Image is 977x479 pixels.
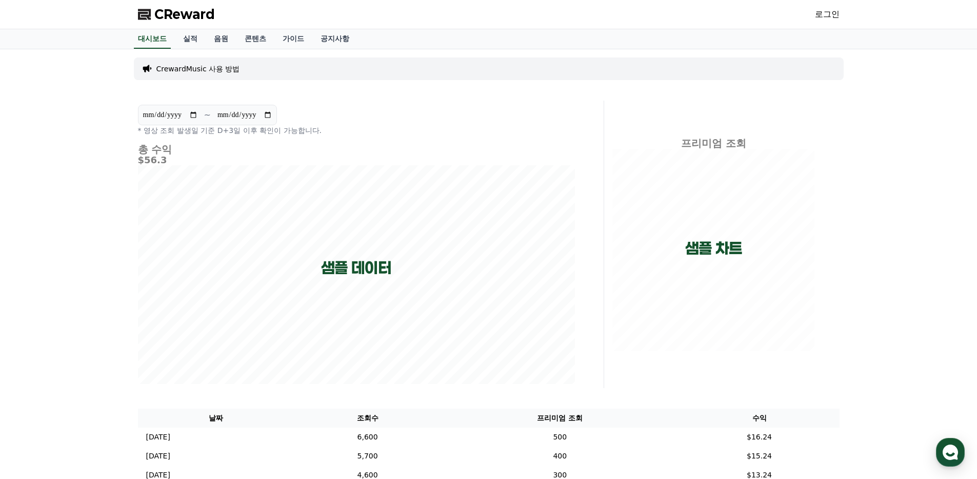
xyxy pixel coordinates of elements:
[612,138,815,149] h4: 프리미엄 조회
[175,29,206,49] a: 실적
[138,6,215,23] a: CReward
[441,409,679,428] th: 프리미엄 조회
[156,64,240,74] a: CrewardMusic 사용 방법
[680,428,840,447] td: $16.24
[138,144,575,155] h4: 총 수익
[146,432,170,443] p: [DATE]
[138,155,575,165] h5: $56.3
[132,325,197,351] a: 설정
[815,8,840,21] a: 로그인
[294,447,441,466] td: 5,700
[94,341,106,350] span: 대화
[138,125,575,136] p: * 영상 조회 발생일 기준 D+3일 이후 확인이 가능합니다.
[32,341,38,349] span: 홈
[441,428,679,447] td: 500
[204,109,211,121] p: ~
[274,29,312,49] a: 가이드
[138,409,295,428] th: 날짜
[321,259,391,277] p: 샘플 데이터
[134,29,171,49] a: 대시보드
[68,325,132,351] a: 대화
[294,409,441,428] th: 조회수
[146,451,170,462] p: [DATE]
[680,447,840,466] td: $15.24
[236,29,274,49] a: 콘텐츠
[158,341,171,349] span: 설정
[312,29,357,49] a: 공지사항
[206,29,236,49] a: 음원
[154,6,215,23] span: CReward
[3,325,68,351] a: 홈
[680,409,840,428] th: 수익
[441,447,679,466] td: 400
[294,428,441,447] td: 6,600
[685,239,742,258] p: 샘플 차트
